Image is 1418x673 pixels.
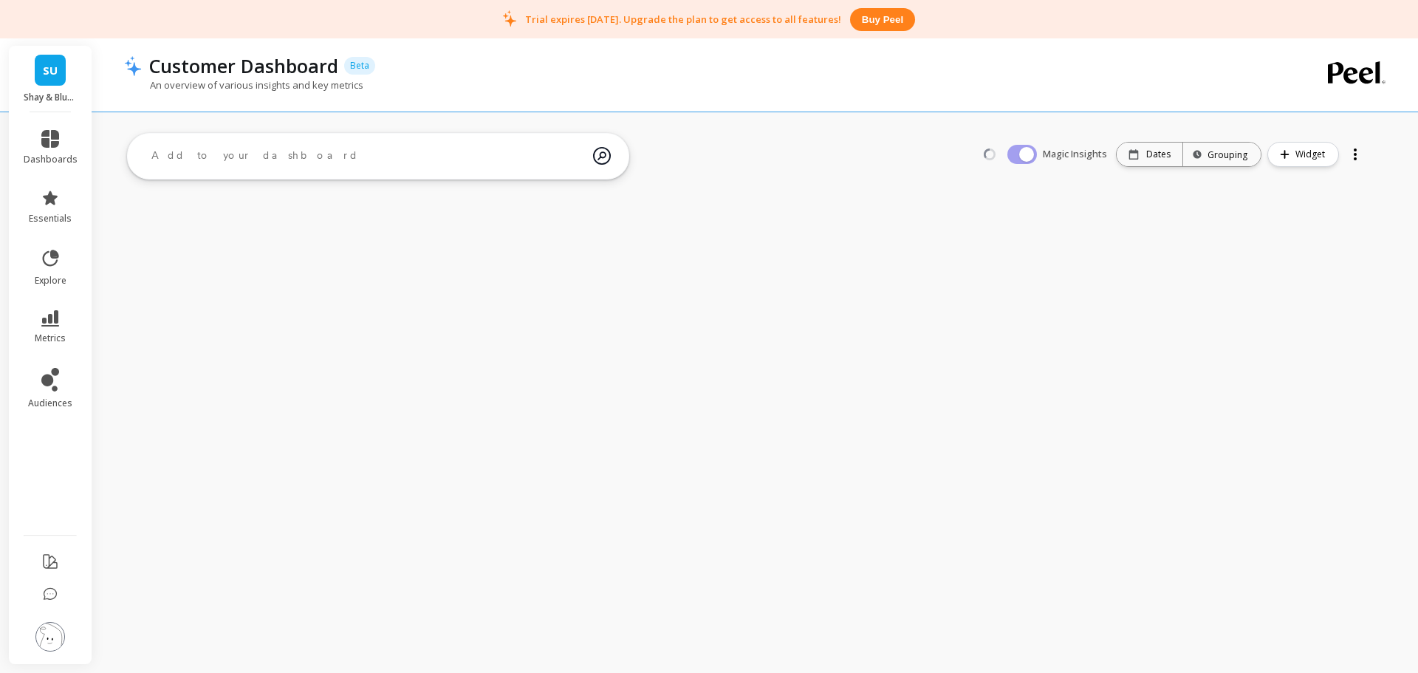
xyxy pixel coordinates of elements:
img: magic search icon [593,136,611,176]
span: Magic Insights [1043,147,1110,162]
span: SU [43,62,58,79]
span: dashboards [24,154,78,165]
p: Customer Dashboard [149,53,338,78]
button: Widget [1267,142,1339,167]
p: Beta [344,57,375,75]
p: Trial expires [DATE]. Upgrade the plan to get access to all features! [525,13,841,26]
span: explore [35,275,66,287]
img: header icon [124,55,142,76]
p: Dates [1146,148,1171,160]
img: profile picture [35,622,65,652]
button: Buy peel [850,8,915,31]
span: audiences [28,397,72,409]
span: essentials [29,213,72,225]
span: metrics [35,332,66,344]
span: Widget [1295,147,1329,162]
p: An overview of various insights and key metrics [124,78,363,92]
p: Shay & Blue USA [24,92,78,103]
div: Grouping [1196,148,1247,162]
